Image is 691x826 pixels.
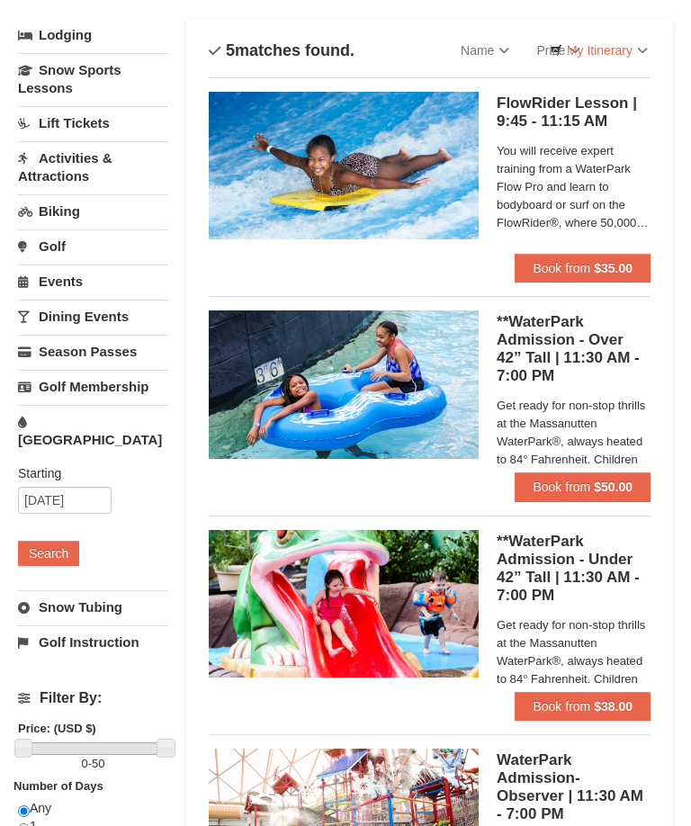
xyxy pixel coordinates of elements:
a: Lift Tickets [18,107,168,140]
a: Golf Membership [18,371,168,404]
button: Book from $35.00 [515,255,651,283]
h4: Filter By: [18,691,168,707]
strong: $35.00 [594,262,633,276]
img: 6619917-216-363963c7.jpg [209,93,479,240]
span: Book from [533,262,590,276]
a: Season Passes [18,336,168,369]
strong: $38.00 [594,700,633,714]
label: - [18,756,168,774]
img: 6619917-732-e1c471e4.jpg [209,531,479,678]
a: Biking [18,195,168,229]
span: 0 [81,758,87,771]
a: [GEOGRAPHIC_DATA] [18,406,168,457]
a: Snow Sports Lessons [18,54,168,105]
span: You will receive expert training from a WaterPark Flow Pro and learn to bodyboard or surf on the ... [497,143,651,233]
span: Get ready for non-stop thrills at the Massanutten WaterPark®, always heated to 84° Fahrenheit. Ch... [497,617,651,707]
a: Activities & Attractions [18,142,168,193]
h5: WaterPark Admission- Observer | 11:30 AM - 7:00 PM [497,752,651,824]
label: Starting [18,465,155,483]
h4: matches found. [209,42,354,60]
strong: Price: (USD $) [18,723,96,736]
h5: **WaterPark Admission - Over 42” Tall | 11:30 AM - 7:00 PM [497,314,651,386]
span: 50 [92,758,104,771]
a: Price [523,33,594,69]
button: Book from $38.00 [515,693,651,722]
a: Lodging [18,20,168,52]
strong: Number of Days [13,780,103,794]
span: Book from [533,700,590,714]
a: My Itinerary [538,38,660,65]
button: Search [18,542,79,567]
span: Get ready for non-stop thrills at the Massanutten WaterPark®, always heated to 84° Fahrenheit. Ch... [497,398,651,488]
a: Snow Tubing [18,591,168,624]
h5: FlowRider Lesson | 9:45 - 11:15 AM [497,95,651,131]
button: Book from $50.00 [515,473,651,502]
a: Dining Events [18,301,168,334]
span: 5 [226,42,235,60]
span: Book from [533,480,590,495]
h5: **WaterPark Admission - Under 42” Tall | 11:30 AM - 7:00 PM [497,534,651,606]
a: Golf [18,230,168,264]
strong: $50.00 [594,480,633,495]
a: Events [18,265,168,299]
a: Golf Instruction [18,626,168,660]
img: 6619917-720-80b70c28.jpg [209,311,479,459]
a: Name [447,33,523,69]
